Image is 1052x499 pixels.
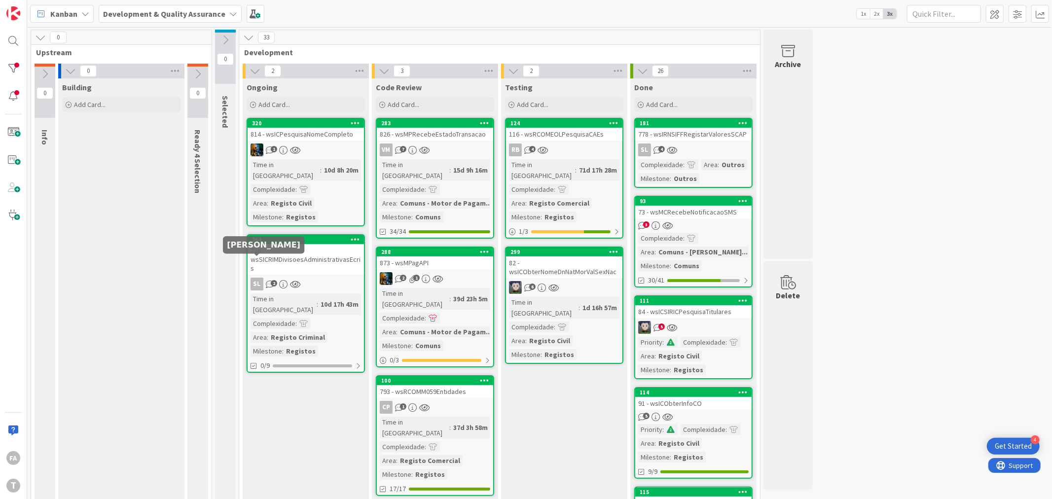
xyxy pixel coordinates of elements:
div: 288 [377,248,493,256]
span: : [670,452,671,463]
div: 124 [510,120,622,127]
div: Milestone [380,212,411,222]
div: Comuns - Motor de Pagam... [398,198,494,209]
span: Selected [220,96,230,128]
span: 30/41 [648,275,664,285]
span: Add Card... [74,100,106,109]
div: Area [638,247,654,257]
div: Registo Civil [656,438,702,449]
a: 29982 - wsICObterNomeDnNatMorValSexNacLSTime in [GEOGRAPHIC_DATA]:1d 16h 57mComplexidade:Area:Reg... [505,247,623,364]
div: Complexidade [681,337,726,348]
div: Comuns [671,260,702,271]
div: Complexidade [380,184,425,195]
span: 0/9 [260,360,270,371]
div: 4 [1031,435,1040,444]
span: 33 [258,32,275,43]
span: Ready 4 Selection [193,130,203,193]
div: 116 - wsRCOMEOLPesquisaCAEs [506,128,622,141]
div: 15d 9h 16m [451,165,490,176]
div: Open Get Started checklist, remaining modules: 4 [987,438,1040,455]
a: 124116 - wsRCOMEOLPesquisaCAEsRBTime in [GEOGRAPHIC_DATA]:71d 17h 28mComplexidade:Area:Registo Co... [505,118,623,239]
div: 93 [635,197,752,206]
div: 10d 8h 20m [322,165,361,176]
div: 814 - wsICPesquisaNomeCompleto [248,128,364,141]
div: Registo Comercial [398,455,463,466]
div: Comuns [413,212,443,222]
span: 1 / 3 [519,226,528,237]
div: Area [701,159,718,170]
div: 124116 - wsRCOMEOLPesquisaCAEs [506,119,622,141]
span: : [670,173,671,184]
div: Registos [671,452,706,463]
div: RB [506,143,622,156]
div: 288873 - wsMPagAPI [377,248,493,269]
div: Registos [671,364,706,375]
div: Registo Civil [656,351,702,361]
span: 4 [658,146,665,152]
div: Milestone [251,346,282,356]
div: 778 - wsIRNSIFFRegistarValoresSCAP [635,128,752,141]
span: 0 [50,32,67,43]
div: 264 [252,236,364,243]
div: Area [380,326,396,337]
div: 320 [252,120,364,127]
span: : [267,332,268,343]
div: Registos [542,349,577,360]
span: : [282,346,284,356]
a: 11184 - wsICSIRICPesquisaTitularesLSPriority:Complexidade:Area:Registo CivilMilestone:Registos [634,295,753,379]
span: : [282,212,284,222]
span: 34/34 [390,226,406,237]
span: Add Card... [646,100,678,109]
span: : [654,351,656,361]
span: 3 [394,65,410,77]
span: 7 [400,146,406,152]
span: 3x [883,9,897,19]
div: 264728 - wsSICRIMDivisoesAdministrativasEcris [248,235,364,275]
div: FA [6,451,20,465]
div: Outros [719,159,747,170]
span: : [425,313,426,323]
span: Add Card... [388,100,419,109]
div: Priority [638,424,662,435]
span: 2 [523,65,540,77]
div: 111 [640,297,752,304]
div: Complexidade [380,441,425,452]
span: 1 [413,275,420,281]
div: 264 [248,235,364,244]
span: 3 [643,221,650,228]
div: 29982 - wsICObterNomeDnNatMorValSexNac [506,248,622,278]
div: LS [635,321,752,334]
div: Time in [GEOGRAPHIC_DATA] [380,288,449,310]
div: 115 [640,489,752,496]
span: 1 [400,403,406,410]
a: 288873 - wsMPagAPIJCTime in [GEOGRAPHIC_DATA]:39d 23h 5mComplexidade:Area:Comuns - Motor de Pagam... [376,247,494,367]
div: Area [638,438,654,449]
span: : [654,438,656,449]
div: Registo Comercial [527,198,592,209]
span: : [449,165,451,176]
span: 2 [271,280,277,286]
div: 91 - wsICObterInfoCO [635,397,752,410]
span: : [525,335,527,346]
span: : [726,337,727,348]
div: 73 - wsMCRecebeNotificacaoSMS [635,206,752,218]
span: 2 [264,65,281,77]
span: Support [21,1,45,13]
div: Area [251,198,267,209]
span: Ongoing [247,82,278,92]
div: 124 [506,119,622,128]
div: 11184 - wsICSIRICPesquisaTitulares [635,296,752,318]
div: Milestone [251,212,282,222]
div: Milestone [638,173,670,184]
a: 9373 - wsMCRecebeNotificacaoSMSComplexidade:Area:Comuns - [PERSON_NAME]...Milestone:Comuns30/41 [634,196,753,287]
div: VM [377,143,493,156]
div: 299 [506,248,622,256]
a: 100793 - wsRCOMM059EntidadesCPTime in [GEOGRAPHIC_DATA]:37d 3h 58mComplexidade:Area:Registo Comer... [376,375,494,496]
div: Registos [284,346,318,356]
span: : [411,469,413,480]
div: 115 [635,488,752,497]
div: Complexidade [380,313,425,323]
div: CP [377,401,493,414]
div: Complexidade [638,233,683,244]
div: 181 [640,120,752,127]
